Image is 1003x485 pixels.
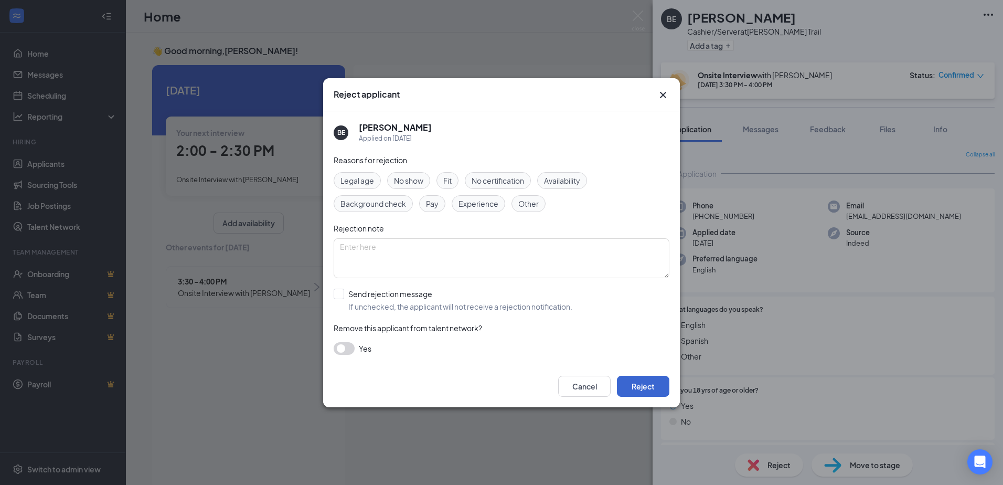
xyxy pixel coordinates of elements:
button: Close [657,89,669,101]
span: Fit [443,175,452,186]
h5: [PERSON_NAME] [359,122,432,133]
span: Other [518,198,539,209]
button: Reject [617,376,669,397]
span: Pay [426,198,439,209]
span: Experience [458,198,498,209]
button: Cancel [558,376,611,397]
span: Reasons for rejection [334,155,407,165]
span: No show [394,175,423,186]
span: Background check [340,198,406,209]
span: No certification [472,175,524,186]
span: Legal age [340,175,374,186]
span: Remove this applicant from talent network? [334,323,482,333]
div: Open Intercom Messenger [967,449,993,475]
span: Availability [544,175,580,186]
h3: Reject applicant [334,89,400,100]
div: Applied on [DATE] [359,133,432,144]
span: Rejection note [334,224,384,233]
span: Yes [359,342,371,355]
svg: Cross [657,89,669,101]
div: BE [337,128,345,137]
